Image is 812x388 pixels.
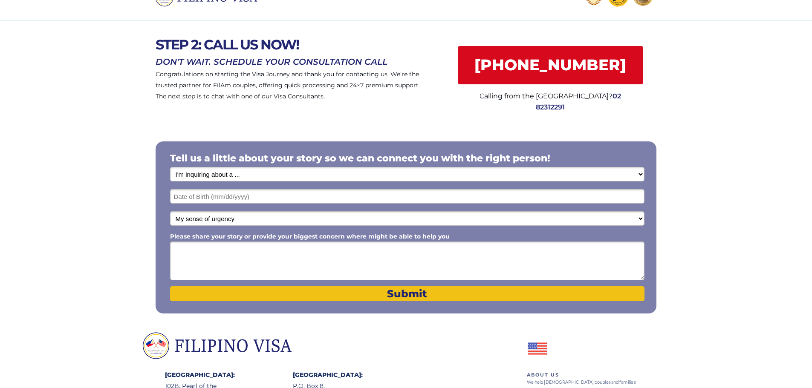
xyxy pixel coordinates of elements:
span: [GEOGRAPHIC_DATA]: [293,371,363,379]
span: STEP 2: CALL US NOW! [156,36,299,53]
span: Please share your story or provide your biggest concern where might be able to help you [170,233,450,240]
span: ABOUT US [527,372,559,378]
span: [PHONE_NUMBER] [458,56,643,74]
button: Submit [170,286,644,301]
a: [PHONE_NUMBER] [458,46,643,84]
span: Submit [170,287,644,300]
span: Congratulations on starting the Visa Journey and thank you for contacting us. We're the trusted p... [156,70,420,100]
span: DON'T WAIT. SCHEDULE YOUR CONSULTATION CALL [156,57,387,67]
input: Date of Birth (mm/dd/yyyy) [170,189,644,204]
span: Tell us a little about your story so we can connect you with the right person! [170,152,550,164]
span: [GEOGRAPHIC_DATA]: [165,371,235,379]
span: Calling from the [GEOGRAPHIC_DATA]? [480,92,613,100]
